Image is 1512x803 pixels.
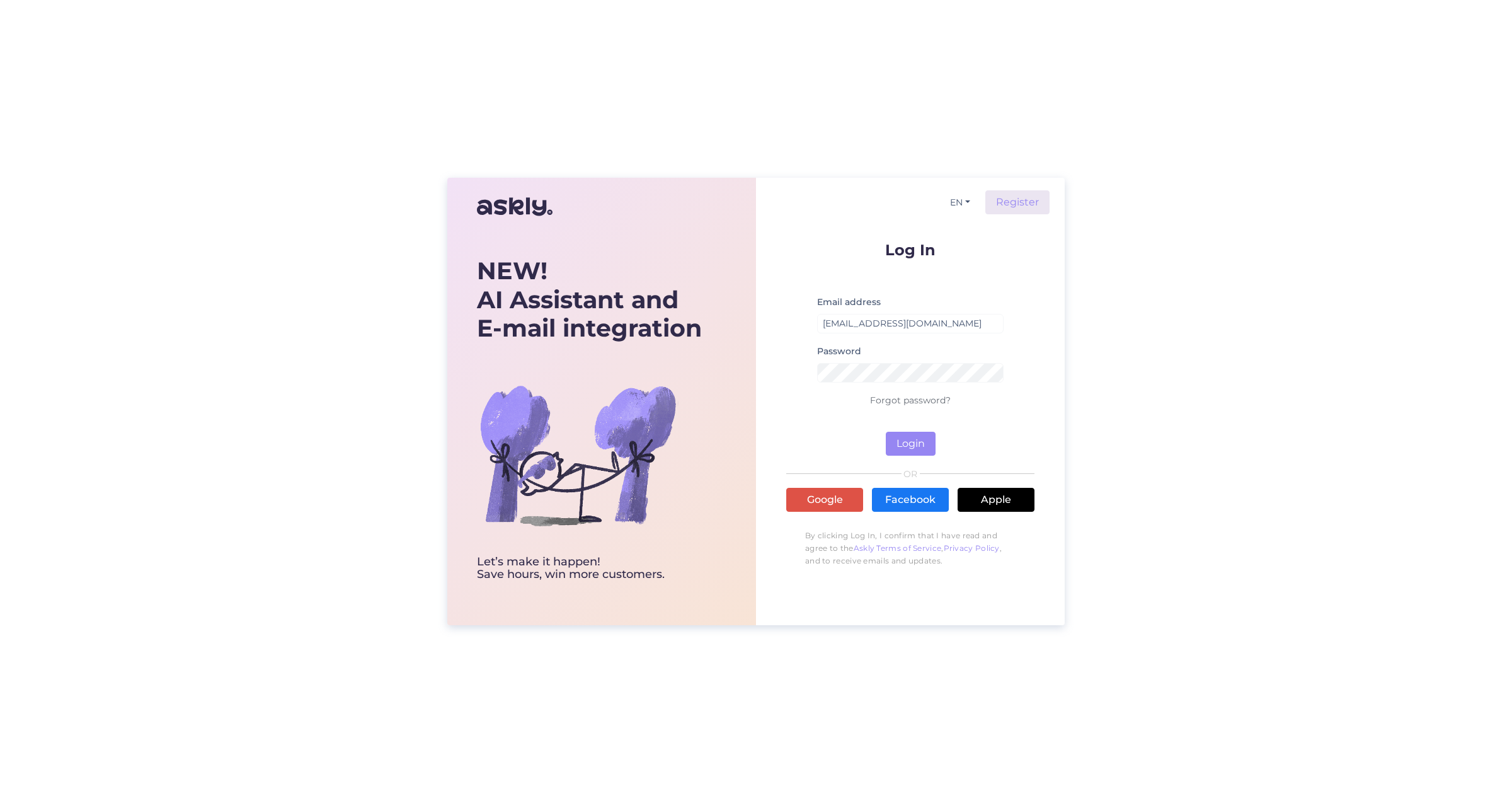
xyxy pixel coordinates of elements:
[886,432,936,456] button: Login
[817,296,881,309] label: Email address
[854,543,942,553] a: Askly Terms of Service
[477,256,547,286] b: NEW!
[985,190,1050,214] a: Register
[786,488,863,512] a: Google
[477,556,702,581] div: Let’s make it happen! Save hours, win more customers.
[477,354,679,556] img: bg-askly
[872,488,949,512] a: Facebook
[958,488,1034,512] a: Apple
[817,345,861,358] label: Password
[477,192,553,222] img: Askly
[944,543,1000,553] a: Privacy Policy
[477,257,702,343] div: AI Assistant and E-mail integration
[945,194,975,212] button: EN
[817,314,1004,333] input: Enter email
[902,470,920,478] span: OR
[870,395,951,406] a: Forgot password?
[786,523,1034,574] p: By clicking Log In, I confirm that I have read and agree to the , , and to receive emails and upd...
[786,242,1034,258] p: Log In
